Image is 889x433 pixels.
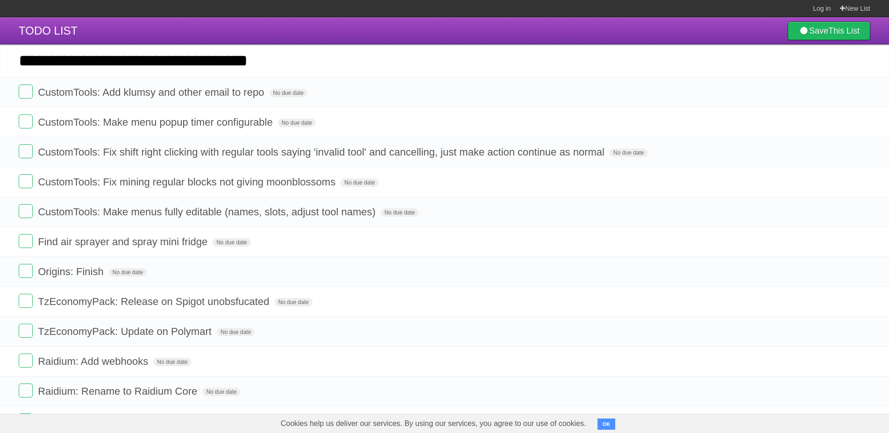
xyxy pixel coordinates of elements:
[19,383,33,398] label: Done
[828,26,860,35] b: This List
[38,296,271,307] span: TzEconomyPack: Release on Spigot unobsfucated
[109,268,147,277] span: No due date
[38,236,210,248] span: Find air sprayer and spray mini fridge
[270,89,307,97] span: No due date
[19,24,78,37] span: TODO LIST
[275,298,313,306] span: No due date
[19,324,33,338] label: Done
[38,176,338,188] span: CustomTools: Fix mining regular blocks not giving moonblossoms
[19,354,33,368] label: Done
[213,238,250,247] span: No due date
[610,149,647,157] span: No due date
[597,419,616,430] button: OK
[38,385,199,397] span: Raidium: Rename to Raidium Core
[202,388,240,396] span: No due date
[38,146,607,158] span: CustomTools: Fix shift right clicking with regular tools saying 'invalid tool' and cancelling, ju...
[38,355,150,367] span: Raidium: Add webhooks
[19,234,33,248] label: Done
[341,178,378,187] span: No due date
[381,208,419,217] span: No due date
[271,414,596,433] span: Cookies help us deliver our services. By using our services, you agree to our use of cookies.
[38,266,106,277] span: Origins: Finish
[38,206,378,218] span: CustomTools: Make menus fully editable (names, slots, adjust tool names)
[278,119,316,127] span: No due date
[19,85,33,99] label: Done
[38,326,214,337] span: TzEconomyPack: Update on Polymart
[19,294,33,308] label: Done
[19,144,33,158] label: Done
[19,413,33,427] label: Done
[19,204,33,218] label: Done
[19,264,33,278] label: Done
[217,328,255,336] span: No due date
[38,86,266,98] span: CustomTools: Add klumsy and other email to repo
[19,174,33,188] label: Done
[788,21,870,40] a: SaveThis List
[19,114,33,128] label: Done
[38,116,275,128] span: CustomTools: Make menu popup timer configurable
[153,358,191,366] span: No due date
